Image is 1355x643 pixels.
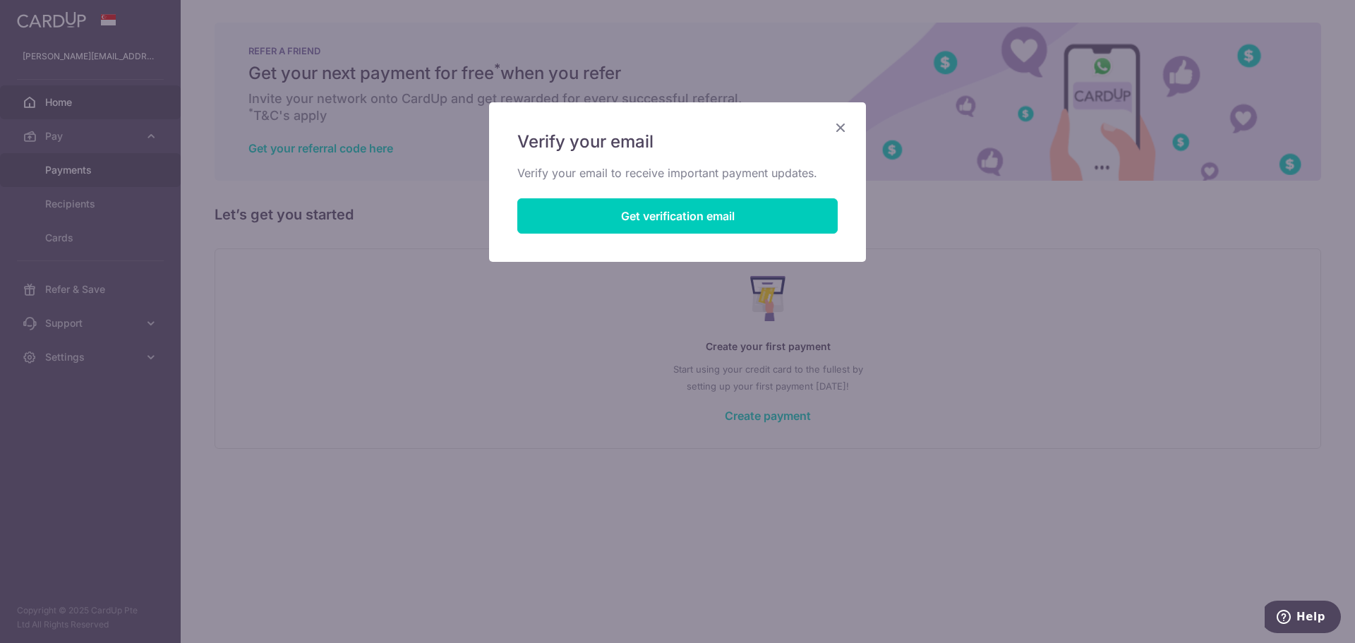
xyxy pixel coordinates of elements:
[517,198,838,234] button: Get verification email
[517,164,838,181] p: Verify your email to receive important payment updates.
[1265,601,1341,636] iframe: Opens a widget where you can find more information
[517,131,654,153] span: Verify your email
[832,119,849,136] button: Close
